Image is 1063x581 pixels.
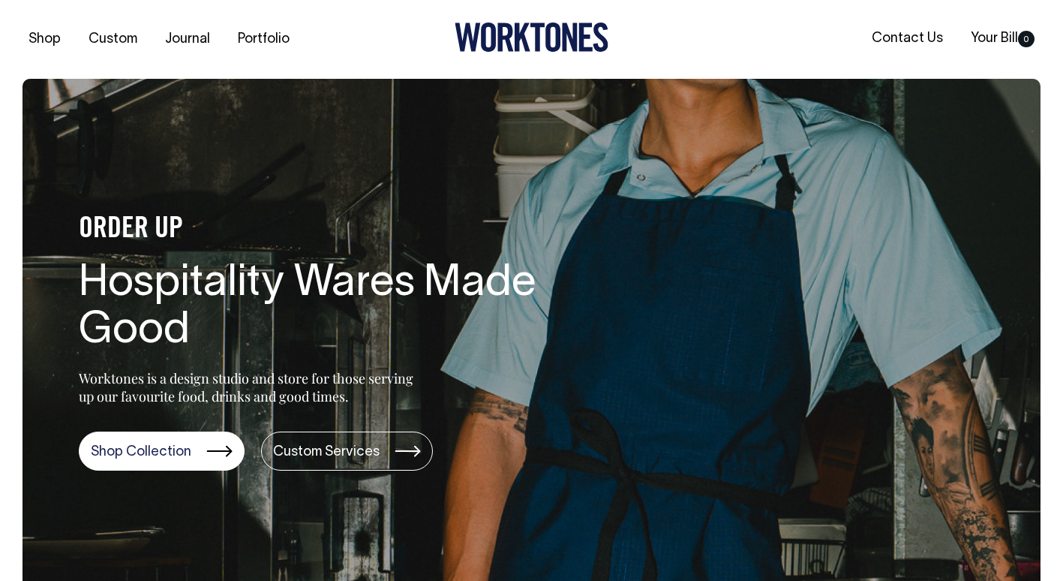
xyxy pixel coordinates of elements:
[232,27,296,52] a: Portfolio
[79,214,559,245] h4: ORDER UP
[866,26,949,51] a: Contact Us
[79,369,420,405] p: Worktones is a design studio and store for those serving up our favourite food, drinks and good t...
[79,260,559,357] h1: Hospitality Wares Made Good
[159,27,216,52] a: Journal
[83,27,143,52] a: Custom
[23,27,67,52] a: Shop
[965,26,1040,51] a: Your Bill0
[79,432,245,471] a: Shop Collection
[1018,31,1034,47] span: 0
[261,432,433,471] a: Custom Services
